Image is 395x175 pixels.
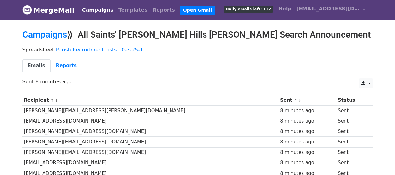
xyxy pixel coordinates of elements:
td: [PERSON_NAME][EMAIL_ADDRESS][DOMAIN_NAME] [22,137,279,147]
a: ↓ [55,98,58,103]
td: Sent [336,147,368,158]
a: Reports [150,4,177,16]
td: [EMAIL_ADDRESS][DOMAIN_NAME] [22,116,279,126]
span: Daily emails left: 112 [224,6,273,13]
td: Sent [336,126,368,137]
p: Spreadsheet: [22,46,373,53]
a: MergeMail [22,3,75,17]
a: Campaigns [22,29,67,40]
td: [PERSON_NAME][EMAIL_ADDRESS][DOMAIN_NAME] [22,147,279,158]
a: Help [276,3,294,15]
a: Templates [116,4,150,16]
td: Sent [336,116,368,126]
a: ↑ [51,98,54,103]
span: [EMAIL_ADDRESS][DOMAIN_NAME] [296,5,360,13]
th: Sent [278,95,336,106]
div: 8 minutes ago [280,159,335,166]
td: [EMAIL_ADDRESS][DOMAIN_NAME] [22,158,279,168]
a: Emails [22,59,51,72]
div: 8 minutes ago [280,107,335,114]
td: [PERSON_NAME][EMAIL_ADDRESS][DOMAIN_NAME] [22,126,279,137]
td: Sent [336,158,368,168]
th: Status [336,95,368,106]
a: [EMAIL_ADDRESS][DOMAIN_NAME] [294,3,368,17]
a: ↓ [298,98,302,103]
img: MergeMail logo [22,5,32,15]
th: Recipient [22,95,279,106]
a: Daily emails left: 112 [221,3,276,15]
a: Open Gmail [180,6,215,15]
h2: ⟫ All Saints' [PERSON_NAME] Hills [PERSON_NAME] Search Announcement [22,29,373,40]
p: Sent 8 minutes ago [22,78,373,85]
td: Sent [336,106,368,116]
div: 8 minutes ago [280,149,335,156]
a: Parish Recruitment Lists 10-3-25-1 [56,47,143,53]
div: 8 minutes ago [280,128,335,135]
a: Reports [51,59,82,72]
td: [PERSON_NAME][EMAIL_ADDRESS][PERSON_NAME][DOMAIN_NAME] [22,106,279,116]
div: 8 minutes ago [280,138,335,146]
a: ↑ [294,98,297,103]
div: 8 minutes ago [280,118,335,125]
a: Campaigns [80,4,116,16]
td: Sent [336,137,368,147]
